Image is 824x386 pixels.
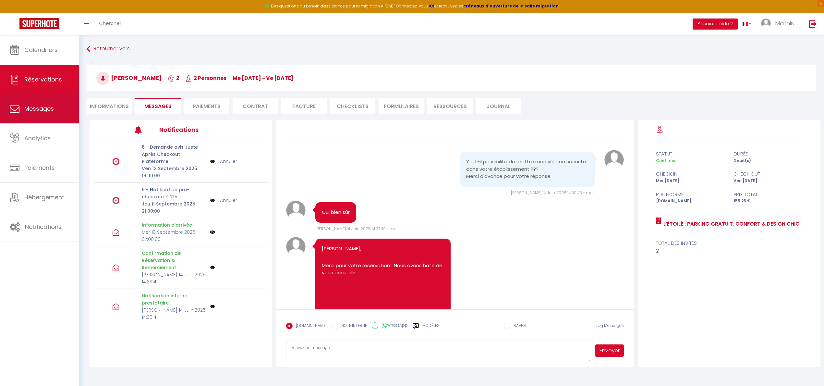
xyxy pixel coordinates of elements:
img: NO IMAGE [210,304,215,309]
p: Confirmation de Réservation & Remerciement [142,250,206,271]
div: Mer [DATE] [652,178,729,184]
p: [PERSON_NAME], [322,245,444,253]
span: Chercher [99,20,121,27]
span: Mathis [775,19,794,27]
img: logout [809,20,817,28]
a: Chercher [94,13,126,35]
div: statut [652,150,729,158]
h3: Notifications [159,122,232,137]
div: check out [729,170,806,178]
span: [PERSON_NAME] [96,74,162,82]
a: Retourner vers [87,43,816,55]
img: avatar.png [604,150,624,169]
label: NOTE INTERNE [338,323,367,330]
span: Messages [144,103,172,110]
span: Hébergement [24,193,64,201]
img: NO IMAGE [210,230,215,235]
a: Annuler [220,158,237,165]
span: 2 [168,74,179,82]
span: Réservations [24,75,62,83]
div: Plateforme [652,191,729,198]
img: avatar.png [286,237,306,256]
div: Prix total [729,191,806,198]
p: Jeu 11 Septembre 2025 21:00:00 [142,200,206,215]
li: CHECKLISTS [330,98,375,114]
span: [PERSON_NAME] 14 Juin 2025 14:37:39 - mail [315,226,398,231]
a: Annuler [220,197,237,204]
a: L’Étoilé : Parking Gratuit, Confort & Design Chic [661,220,799,228]
li: Informations [87,98,132,114]
li: Journal [476,98,521,114]
li: FORMULAIRES [379,98,424,114]
p: 6 - Demande avis Juste Après Checkout Plateforme [142,143,206,165]
span: Messages [24,105,54,113]
p: [PERSON_NAME] 14 Juin 2025 14:30:41 [142,306,206,321]
span: Confirmé [656,158,675,163]
label: RAPPEL [510,323,527,330]
button: Ouvrir le widget de chat LiveChat [5,3,25,22]
span: me [DATE] - ve [DATE] [233,74,294,82]
span: Calendriers [24,46,58,54]
img: NO IMAGE [210,158,215,165]
pre: Oui bien sûr [322,209,350,216]
div: 2 [656,247,802,255]
div: 155.25 € [729,198,806,204]
iframe: Chat [796,357,819,381]
p: [PERSON_NAME] 14 Juin 2025 14:39:41 [142,271,206,285]
p: Notification interne prestataire [142,292,206,306]
div: Ven [DATE] [729,178,806,184]
p: Toutes les informations nécessaires pour rejoindre votre réservation vous seront envoyées autour ... [322,308,444,330]
img: Super Booking [19,18,59,29]
button: Besoin d'aide ? [693,19,738,30]
label: [DOMAIN_NAME] [293,323,327,330]
div: durée [729,150,806,158]
img: NO IMAGE [210,197,215,204]
li: Ressources [427,98,473,114]
img: ... [761,19,771,28]
img: NO IMAGE [210,265,215,270]
label: Modèles [422,323,440,334]
p: 5 - Notification pre-checkout à 21h [142,186,206,200]
label: WhatsApp [378,322,408,330]
li: Contrat [233,98,278,114]
span: Paiements [24,164,55,172]
span: Tag Messages [596,323,624,328]
img: avatar.png [286,201,306,220]
p: Information d'arrivée [142,221,206,229]
a: ICI [429,3,434,9]
button: Envoyer [595,344,624,357]
span: 2 Personnes [186,74,226,82]
div: check in [652,170,729,178]
a: créneaux d'ouverture de la salle migration [463,3,559,9]
p: Ven 12 Septembre 2025 16:00:00 [142,165,206,179]
p: Merci pour votre réservation ! Nous avons hâte de vous accueillir. [322,262,444,277]
div: total des invités [656,239,802,247]
span: Notifications [25,223,62,231]
p: Mer 10 Septembre 2025 07:00:00 [142,229,206,243]
div: [DOMAIN_NAME] [652,198,729,204]
li: Paiements [184,98,229,114]
a: ... Mathis [756,13,802,35]
span: Analytics [24,134,51,142]
div: 2 nuit(s) [729,158,806,164]
pre: Y a t-il possibilité de mettre mon vélo en sécurité dans votre établissement ??? Merci d'avance p... [466,158,588,180]
span: [PERSON_NAME] 14 Juin 2025 14:30:43 - mail [511,190,595,195]
li: Facture [281,98,327,114]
